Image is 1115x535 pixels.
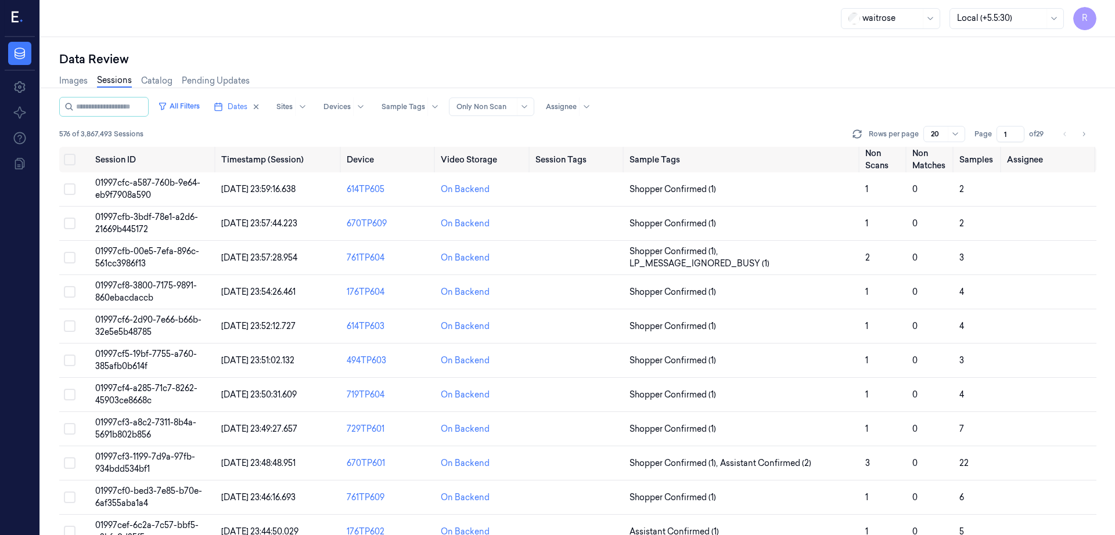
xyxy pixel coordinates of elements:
span: 1 [865,184,868,194]
button: Select row [64,183,75,195]
div: On Backend [441,218,490,230]
span: 22 [959,458,969,468]
span: LP_MESSAGE_IGNORED_BUSY (1) [630,258,769,270]
span: Shopper Confirmed (1) , [630,245,720,258]
div: 719TP604 [347,389,431,401]
span: [DATE] 23:57:44.223 [221,218,297,229]
span: 01997cf3-a8c2-7311-8b4a-5691b802b856 [95,417,196,440]
span: 7 [959,424,964,434]
span: [DATE] 23:51:02.132 [221,355,294,366]
span: Shopper Confirmed (1) [630,183,716,196]
span: 01997cf6-2d90-7e66-b66b-32e5e5b48785 [95,315,202,337]
span: 6 [959,492,964,503]
button: Select row [64,320,75,332]
button: All Filters [153,97,204,115]
span: 4 [959,321,964,331]
button: Go to next page [1076,126,1092,142]
span: Dates [228,102,247,112]
div: 614TP605 [347,183,431,196]
span: 01997cf5-19bf-7755-a760-385afb0b614f [95,349,197,371]
div: 614TP603 [347,320,431,332]
button: Select row [64,286,75,298]
div: On Backend [441,183,490,196]
button: Select row [64,423,75,435]
th: Assignee [1002,147,1096,172]
span: Page [974,129,992,139]
span: 2 [865,252,870,263]
span: Shopper Confirmed (1) [630,355,716,367]
span: 0 [912,287,918,297]
span: Assistant Confirmed (2) [720,457,811,469]
span: 01997cfc-a587-760b-9e64-eb9f7908a590 [95,178,200,200]
th: Video Storage [436,147,530,172]
div: On Backend [441,320,490,332]
span: Shopper Confirmed (1) [630,320,716,332]
span: Shopper Confirmed (1) [630,218,716,230]
span: [DATE] 23:57:28.954 [221,252,297,263]
span: [DATE] 23:54:26.461 [221,287,296,297]
span: 2 [959,218,964,229]
button: Select row [64,457,75,469]
span: Shopper Confirmed (1) [630,491,716,504]
span: 0 [912,389,918,400]
span: 1 [865,218,868,229]
span: 0 [912,252,918,263]
span: [DATE] 23:48:48.951 [221,458,296,468]
button: Select row [64,218,75,229]
span: 0 [912,492,918,503]
button: Dates [209,97,265,116]
span: 01997cf0-bed3-7e85-b70e-6af355aba1a4 [95,486,202,508]
span: 01997cf4-a285-71c7-8262-45903ce8668c [95,383,197,406]
span: [DATE] 23:59:16.638 [221,184,296,194]
span: Shopper Confirmed (1) [630,286,716,298]
div: On Backend [441,389,490,401]
div: 729TP601 [347,423,431,435]
th: Session ID [91,147,216,172]
span: Shopper Confirmed (1) [630,423,716,435]
span: 0 [912,355,918,366]
span: 01997cfb-3bdf-78e1-a2d6-21669b445172 [95,212,198,234]
span: 0 [912,218,918,229]
span: 1 [865,424,868,434]
nav: pagination [1057,126,1092,142]
span: 0 [912,184,918,194]
span: 1 [865,389,868,400]
button: Select all [64,154,75,165]
a: Sessions [97,74,132,88]
span: [DATE] 23:50:31.609 [221,389,297,400]
span: 3 [959,355,964,366]
th: Session Tags [531,147,625,172]
span: 01997cf3-1199-7d9a-97fb-934bdd534bf1 [95,451,195,474]
span: 3 [865,458,870,468]
div: On Backend [441,423,490,435]
span: [DATE] 23:49:27.657 [221,424,297,434]
span: 0 [912,458,918,468]
span: 01997cf8-3800-7175-9891-860ebacdaccb [95,280,197,303]
div: 176TP604 [347,286,431,298]
span: 0 [912,321,918,331]
span: 1 [865,355,868,366]
span: 01997cfb-00e5-7efa-896c-561cc3986f13 [95,246,199,269]
th: Device [342,147,436,172]
button: Select row [64,491,75,503]
span: 0 [912,424,918,434]
th: Samples [955,147,1002,172]
p: Rows per page [869,129,919,139]
div: On Backend [441,286,490,298]
div: 761TP604 [347,252,431,264]
span: of 29 [1029,129,1048,139]
span: [DATE] 23:52:12.727 [221,321,296,331]
th: Timestamp (Session) [217,147,342,172]
button: R [1073,7,1096,30]
button: Select row [64,389,75,400]
span: 1 [865,287,868,297]
span: 4 [959,287,964,297]
span: Shopper Confirmed (1) , [630,457,720,469]
div: On Backend [441,491,490,504]
th: Non Matches [908,147,955,172]
span: 2 [959,184,964,194]
div: 761TP609 [347,491,431,504]
a: Catalog [141,75,172,87]
span: Shopper Confirmed (1) [630,389,716,401]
